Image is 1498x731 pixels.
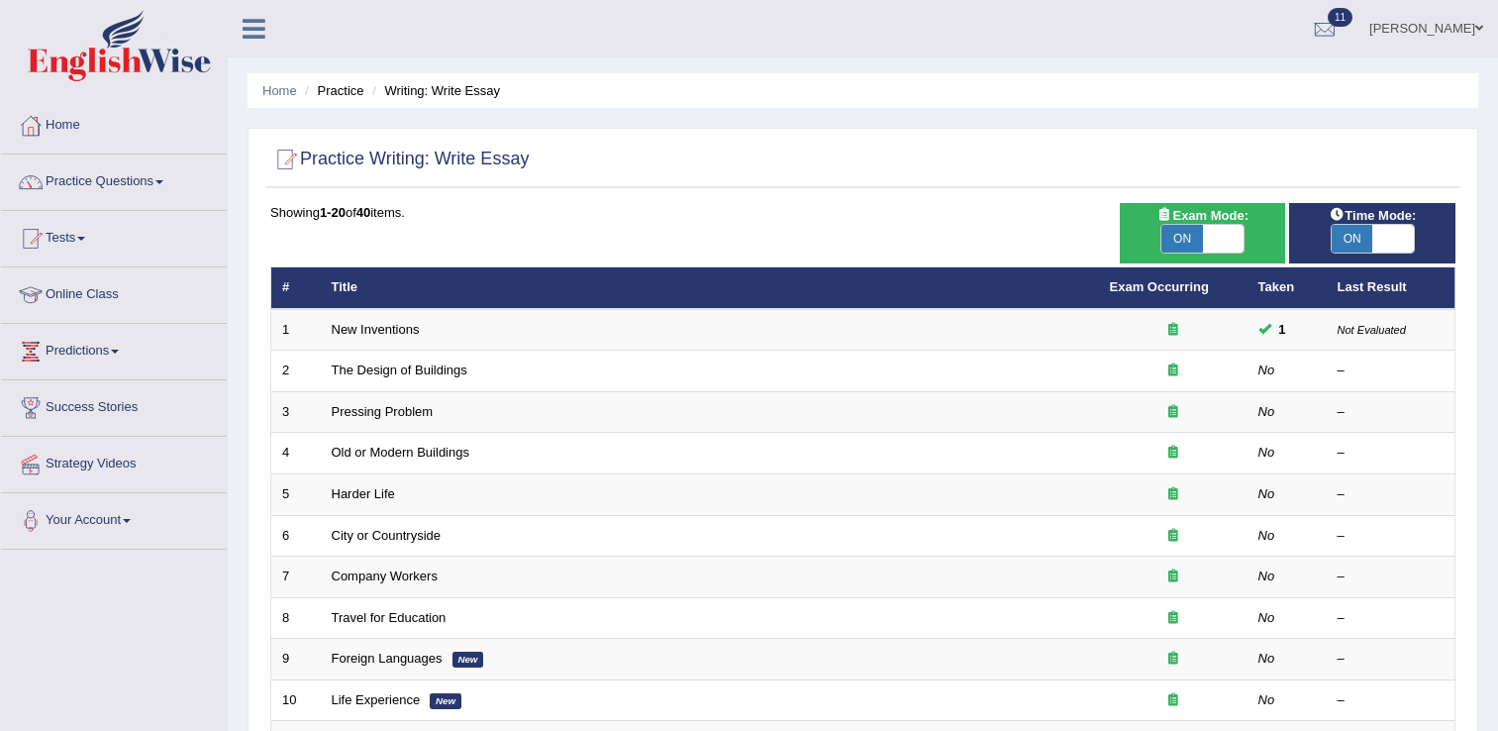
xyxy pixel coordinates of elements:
[452,652,484,668] em: New
[271,679,321,721] td: 10
[332,322,420,337] a: New Inventions
[1,493,227,543] a: Your Account
[367,81,500,100] li: Writing: Write Essay
[271,474,321,516] td: 5
[262,83,297,98] a: Home
[1110,279,1209,294] a: Exam Occurring
[332,528,442,543] a: City or Countryside
[320,205,346,220] b: 1-20
[1328,8,1352,27] span: 11
[271,597,321,639] td: 8
[1338,444,1445,463] div: –
[332,651,443,666] a: Foreign Languages
[1110,527,1237,546] div: Exam occurring question
[332,569,438,583] a: Company Workers
[356,205,370,220] b: 40
[1258,445,1275,460] em: No
[271,557,321,598] td: 7
[1,380,227,430] a: Success Stories
[1338,568,1445,586] div: –
[1321,205,1424,226] span: Time Mode:
[271,391,321,433] td: 3
[1338,527,1445,546] div: –
[1258,692,1275,707] em: No
[1110,691,1237,710] div: Exam occurring question
[1248,267,1327,309] th: Taken
[1258,363,1275,377] em: No
[1,324,227,373] a: Predictions
[1,267,227,317] a: Online Class
[270,145,529,174] h2: Practice Writing: Write Essay
[271,309,321,351] td: 1
[1110,650,1237,669] div: Exam occurring question
[1110,321,1237,340] div: Exam occurring question
[1338,609,1445,628] div: –
[1258,610,1275,625] em: No
[1338,650,1445,669] div: –
[1338,324,1406,336] small: Not Evaluated
[1258,569,1275,583] em: No
[332,404,434,419] a: Pressing Problem
[332,486,395,501] a: Harder Life
[271,267,321,309] th: #
[1,98,227,148] a: Home
[271,639,321,680] td: 9
[1110,362,1237,380] div: Exam occurring question
[1110,568,1237,586] div: Exam occurring question
[1327,267,1455,309] th: Last Result
[300,81,363,100] li: Practice
[430,693,461,709] em: New
[1110,485,1237,504] div: Exam occurring question
[1338,691,1445,710] div: –
[1120,203,1286,263] div: Show exams occurring in exams
[270,203,1455,222] div: Showing of items.
[332,363,467,377] a: The Design of Buildings
[1258,651,1275,666] em: No
[1,155,227,204] a: Practice Questions
[271,351,321,392] td: 2
[1148,205,1255,226] span: Exam Mode:
[1,437,227,486] a: Strategy Videos
[271,433,321,474] td: 4
[1338,485,1445,504] div: –
[271,515,321,557] td: 6
[1110,403,1237,422] div: Exam occurring question
[1271,319,1294,340] span: You can still take this question
[1161,225,1203,253] span: ON
[321,267,1099,309] th: Title
[1338,362,1445,380] div: –
[1,211,227,261] a: Tests
[1110,444,1237,463] div: Exam occurring question
[1258,404,1275,419] em: No
[1258,486,1275,501] em: No
[332,445,469,460] a: Old or Modern Buildings
[1258,528,1275,543] em: No
[1332,225,1373,253] span: ON
[1110,609,1237,628] div: Exam occurring question
[332,610,447,625] a: Travel for Education
[332,692,421,707] a: Life Experience
[1338,403,1445,422] div: –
